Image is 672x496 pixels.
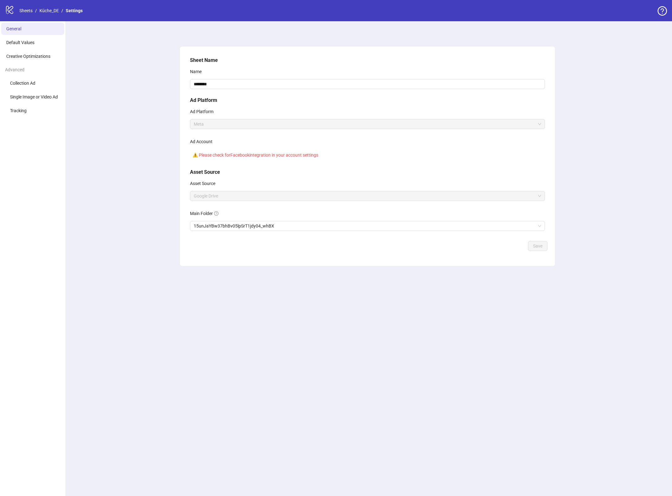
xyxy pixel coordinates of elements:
h5: Sheet Name [190,57,545,64]
a: Küche_DE [38,7,60,14]
a: Sheets [18,7,34,14]
span: Default Values [6,40,34,45]
span: Collection Ad [10,81,35,86]
span: Creative Optimizations [6,54,50,59]
label: Asset Source [190,178,219,188]
span: question-circle [658,6,667,16]
label: Ad Platform [190,107,218,117]
span: Meta [194,119,541,129]
span: 15unJaYBw37bhBv05lpSrT1jdy04_whBX [194,221,541,231]
label: Ad Account [190,137,217,147]
input: Name [190,79,545,89]
h5: Asset Source [190,168,545,176]
li: / [35,7,37,14]
button: Save [528,241,547,251]
span: Google Drive [194,191,541,201]
span: Single Image or Video Ad [10,94,58,99]
span: question-circle [214,211,218,216]
span: General [6,26,21,31]
h5: Ad Platform [190,97,545,104]
li: / [61,7,63,14]
span: Tracking [10,108,27,113]
a: Settings [64,7,84,14]
div: ⚠️ Please check for Facebook integration in your account settings [190,149,545,161]
label: Name [190,67,206,77]
label: Main Folder [190,208,223,218]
